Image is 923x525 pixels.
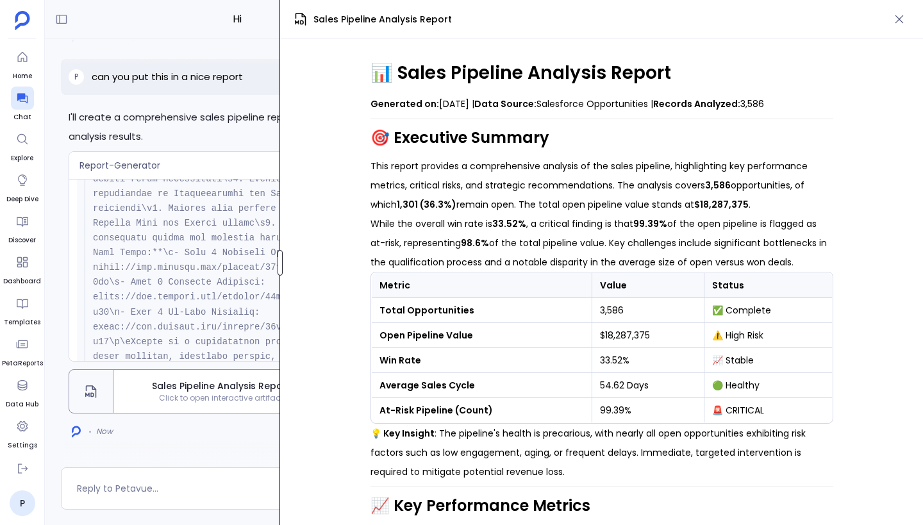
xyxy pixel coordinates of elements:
[11,112,34,122] span: Chat
[11,71,34,81] span: Home
[4,317,40,328] span: Templates
[2,358,43,369] span: PetaReports
[15,11,30,30] img: petavue logo
[11,128,34,163] a: Explore
[8,210,36,246] a: Discover
[4,292,40,328] a: Templates
[11,87,34,122] a: Chat
[11,153,34,163] span: Explore
[11,46,34,81] a: Home
[2,333,43,369] a: PetaReports
[8,415,37,451] a: Settings
[6,374,38,410] a: Data Hub
[6,194,38,204] span: Deep Dive
[6,169,38,204] a: Deep Dive
[3,251,41,287] a: Dashboard
[8,235,36,246] span: Discover
[10,490,35,516] a: P
[3,276,41,287] span: Dashboard
[6,399,38,410] span: Data Hub
[8,440,37,451] span: Settings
